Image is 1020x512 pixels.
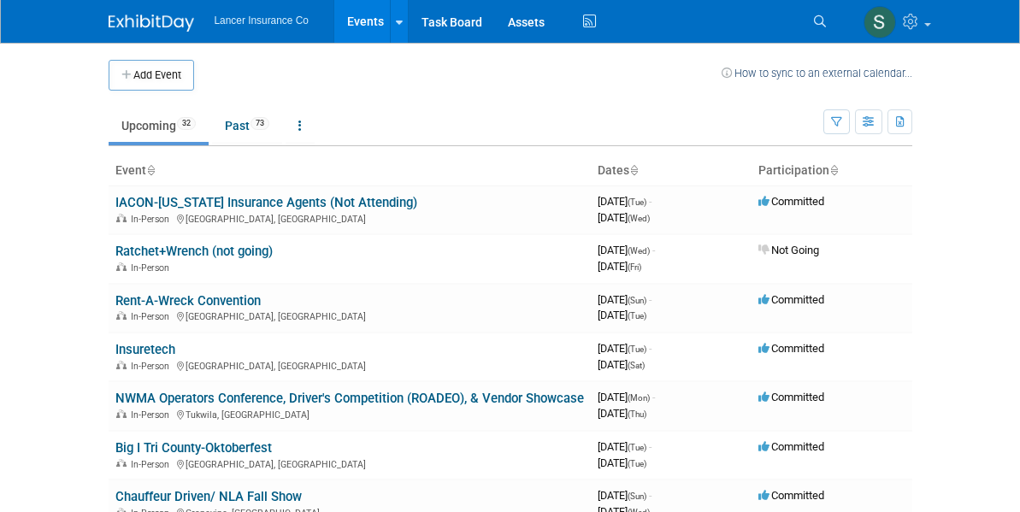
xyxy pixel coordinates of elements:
[649,293,652,306] span: -
[758,195,824,208] span: Committed
[115,195,417,210] a: IACON-[US_STATE] Insurance Agents (Not Attending)
[115,489,302,504] a: Chauffeur Driven/ NLA Fall Show
[116,409,127,418] img: In-Person Event
[598,211,650,224] span: [DATE]
[115,391,584,406] a: NWMA Operators Conference, Driver's Competition (ROADEO), & Vendor Showcase
[649,440,652,453] span: -
[215,15,309,26] span: Lancer Insurance Co
[131,409,174,421] span: In-Person
[598,195,652,208] span: [DATE]
[628,311,646,321] span: (Tue)
[115,244,273,259] a: Ratchet+Wrench (not going)
[591,156,752,185] th: Dates
[758,244,819,256] span: Not Going
[758,293,824,306] span: Committed
[598,293,652,306] span: [DATE]
[116,459,127,468] img: In-Person Event
[109,15,194,32] img: ExhibitDay
[115,342,175,357] a: Insuretech
[109,109,209,142] a: Upcoming32
[628,262,641,272] span: (Fri)
[758,342,824,355] span: Committed
[598,358,645,371] span: [DATE]
[598,391,655,403] span: [DATE]
[115,440,272,456] a: Big I Tri County-Oktoberfest
[628,459,646,468] span: (Tue)
[628,491,646,501] span: (Sun)
[131,311,174,322] span: In-Person
[649,195,652,208] span: -
[116,361,127,369] img: In-Person Event
[115,293,261,309] a: Rent-A-Wreck Convention
[649,342,652,355] span: -
[628,344,646,354] span: (Tue)
[752,156,912,185] th: Participation
[131,459,174,470] span: In-Person
[628,246,650,256] span: (Wed)
[598,440,652,453] span: [DATE]
[649,489,652,502] span: -
[115,211,584,225] div: [GEOGRAPHIC_DATA], [GEOGRAPHIC_DATA]
[251,117,269,130] span: 73
[598,489,652,502] span: [DATE]
[131,262,174,274] span: In-Person
[628,361,645,370] span: (Sat)
[628,197,646,207] span: (Tue)
[598,244,655,256] span: [DATE]
[758,489,824,502] span: Committed
[109,60,194,91] button: Add Event
[628,214,650,223] span: (Wed)
[115,309,584,322] div: [GEOGRAPHIC_DATA], [GEOGRAPHIC_DATA]
[598,342,652,355] span: [DATE]
[652,391,655,403] span: -
[598,260,641,273] span: [DATE]
[116,262,127,271] img: In-Person Event
[758,391,824,403] span: Committed
[146,163,155,177] a: Sort by Event Name
[628,296,646,305] span: (Sun)
[628,393,650,403] span: (Mon)
[829,163,838,177] a: Sort by Participation Type
[758,440,824,453] span: Committed
[115,358,584,372] div: [GEOGRAPHIC_DATA], [GEOGRAPHIC_DATA]
[598,407,646,420] span: [DATE]
[864,6,896,38] img: Steven O'Shea
[177,117,196,130] span: 32
[628,409,646,419] span: (Thu)
[109,156,591,185] th: Event
[628,443,646,452] span: (Tue)
[652,244,655,256] span: -
[115,456,584,470] div: [GEOGRAPHIC_DATA], [GEOGRAPHIC_DATA]
[212,109,282,142] a: Past73
[116,311,127,320] img: In-Person Event
[629,163,638,177] a: Sort by Start Date
[116,214,127,222] img: In-Person Event
[598,456,646,469] span: [DATE]
[115,407,584,421] div: Tukwila, [GEOGRAPHIC_DATA]
[131,214,174,225] span: In-Person
[598,309,646,321] span: [DATE]
[722,67,912,79] a: How to sync to an external calendar...
[131,361,174,372] span: In-Person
